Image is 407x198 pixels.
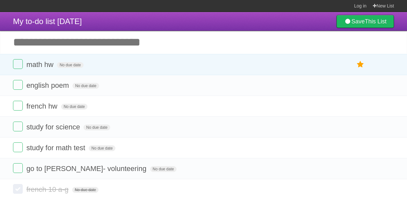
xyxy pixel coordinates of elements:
label: Star task [354,59,367,70]
b: This List [365,18,387,25]
span: study for math test [26,144,87,152]
label: Done [13,142,23,152]
span: No due date [150,166,177,172]
span: study for science [26,123,82,131]
span: No due date [57,62,83,68]
a: SaveThis List [336,15,394,28]
span: No due date [61,104,87,110]
label: Done [13,163,23,173]
span: math hw [26,60,55,69]
label: Done [13,59,23,69]
label: Done [13,122,23,131]
span: No due date [72,187,98,193]
span: english poem [26,81,71,89]
span: go to [PERSON_NAME]- volunteering [26,165,148,173]
label: Done [13,101,23,111]
span: My to-do list [DATE] [13,17,82,26]
span: No due date [84,125,110,130]
label: Done [13,80,23,90]
span: french hw [26,102,59,110]
span: french 10 a-g [26,185,70,193]
label: Done [13,184,23,194]
span: No due date [89,145,115,151]
span: No due date [72,83,99,89]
